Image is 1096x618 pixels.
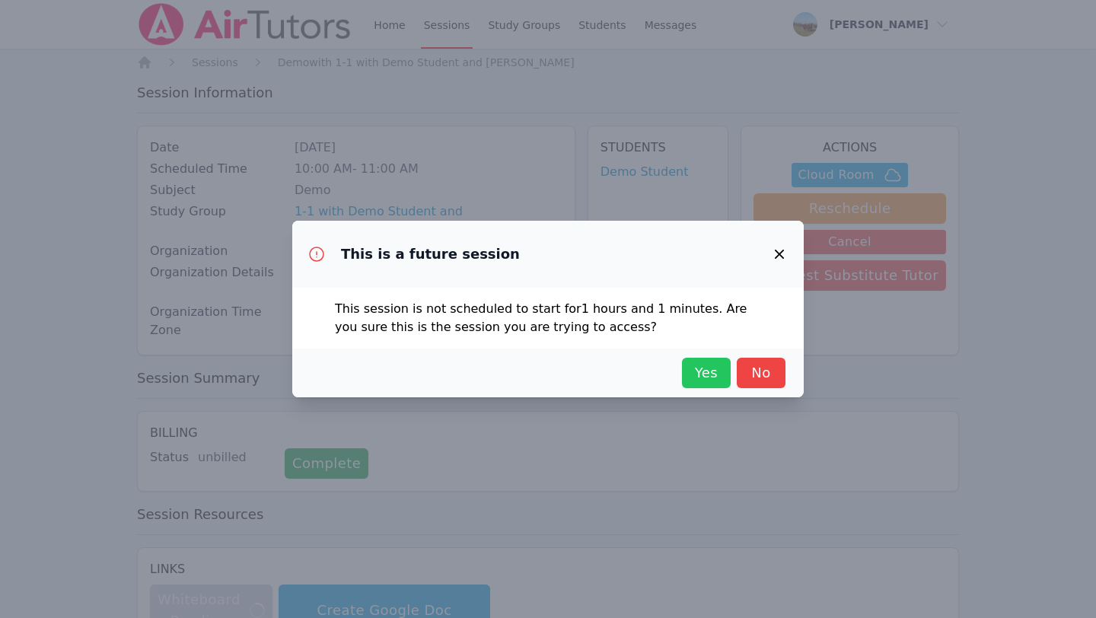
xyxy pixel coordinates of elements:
span: No [744,362,778,384]
button: Yes [682,358,731,388]
p: This session is not scheduled to start for 1 hours and 1 minutes . Are you sure this is the sessi... [335,300,761,336]
span: Yes [690,362,723,384]
h3: This is a future session [341,245,520,263]
button: No [737,358,785,388]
